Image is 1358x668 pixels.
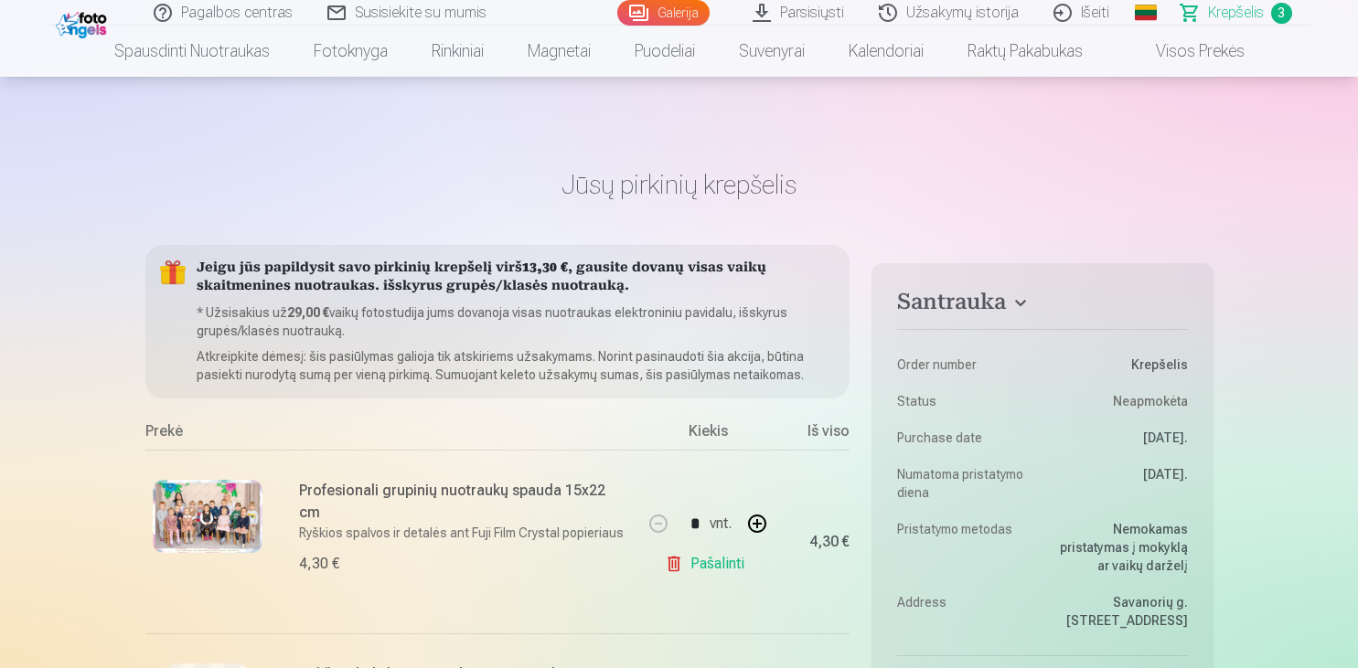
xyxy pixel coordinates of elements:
[145,168,1214,201] h1: Jūsų pirkinių krepšelis
[1113,392,1188,410] span: Neapmokėta
[197,347,836,384] p: Atkreipkite dėmesį: šis pasiūlymas galioja tik atskiriems užsakymams. Norint pasinaudoti šia akci...
[710,502,732,546] div: vnt.
[897,465,1033,502] dt: Numatoma pristatymo diena
[776,420,850,450] div: Iš viso
[897,392,1033,410] dt: Status
[897,593,1033,630] dt: Address
[897,520,1033,575] dt: Pristatymo metodas
[1271,3,1292,24] span: 3
[1052,593,1188,630] dd: Savanorių g. [STREET_ADDRESS]
[665,546,752,582] a: Pašalinti
[827,26,946,77] a: Kalendoriai
[897,355,1033,374] dt: Order number
[1105,26,1267,77] a: Visos prekės
[897,289,1187,322] button: Santrauka
[897,429,1033,447] dt: Purchase date
[613,26,717,77] a: Puodeliai
[197,303,836,340] p: * Užsisakius už vaikų fotostudija jums dovanoja visas nuotraukas elektroniniu pavidalu, išskyrus ...
[506,26,613,77] a: Magnetai
[299,480,629,524] h6: Profesionali grupinių nuotraukų spauda 15x22 cm
[1052,355,1188,374] dd: Krepšelis
[1052,465,1188,502] dd: [DATE].
[639,420,776,450] div: Kiekis
[1052,520,1188,575] dd: Nemokamas pristatymas į mokyklą ar vaikų darželį
[92,26,292,77] a: Spausdinti nuotraukas
[717,26,827,77] a: Suvenyrai
[299,524,629,542] p: Ryškios spalvos ir detalės ant Fuji Film Crystal popieriaus
[1208,2,1264,24] span: Krepšelis
[292,26,410,77] a: Fotoknyga
[197,260,836,296] h5: Jeigu jūs papildysit savo pirkinių krepšelį virš , gausite dovanų visas vaikų skaitmenines nuotra...
[299,553,339,575] div: 4,30 €
[56,7,112,38] img: /fa2
[809,536,850,547] div: 4,30 €
[946,26,1105,77] a: Raktų pakabukas
[410,26,506,77] a: Rinkiniai
[287,305,329,320] b: 29,00 €
[522,261,568,275] b: 13,30 €
[1052,429,1188,447] dd: [DATE].
[145,420,640,450] div: Prekė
